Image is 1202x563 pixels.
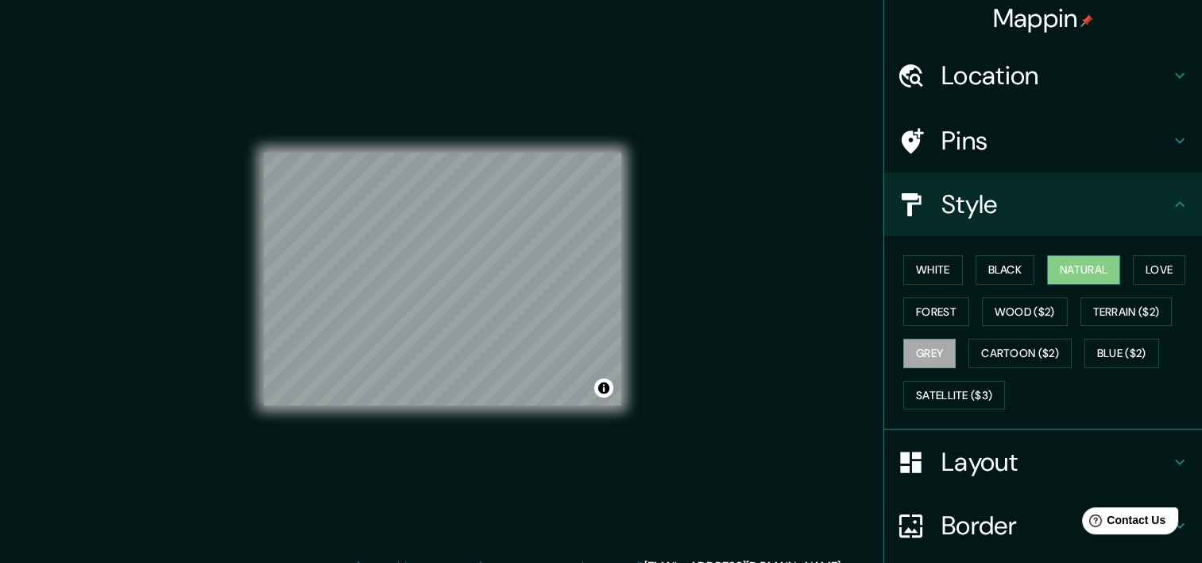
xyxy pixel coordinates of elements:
button: Forest [903,297,969,327]
button: Toggle attribution [594,379,613,398]
div: Border [884,494,1202,557]
h4: Pins [941,125,1170,157]
button: Terrain ($2) [1080,297,1173,327]
div: Layout [884,430,1202,494]
button: Satellite ($3) [903,381,1005,410]
button: Natural [1047,255,1120,285]
iframe: Help widget launcher [1061,501,1185,546]
div: Location [884,44,1202,107]
h4: Style [941,188,1170,220]
button: White [903,255,963,285]
canvas: Map [264,153,621,406]
button: Love [1133,255,1185,285]
button: Blue ($2) [1084,339,1159,368]
button: Black [976,255,1035,285]
img: pin-icon.png [1080,14,1093,27]
button: Cartoon ($2) [968,339,1072,368]
h4: Mappin [993,2,1094,34]
div: Style [884,173,1202,236]
h4: Layout [941,446,1170,478]
h4: Location [941,60,1170,91]
button: Grey [903,339,956,368]
h4: Border [941,510,1170,542]
div: Pins [884,109,1202,173]
button: Wood ($2) [982,297,1068,327]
